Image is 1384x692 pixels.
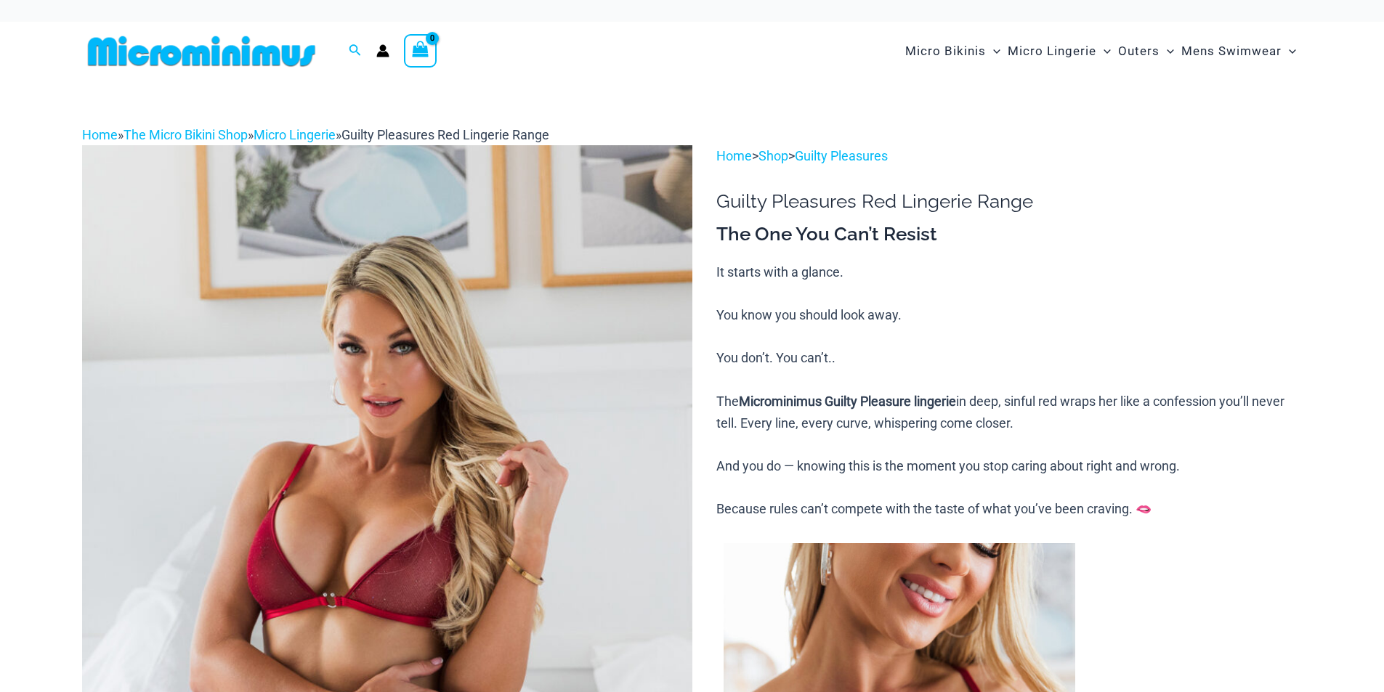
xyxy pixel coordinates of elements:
[124,127,248,142] a: The Micro Bikini Shop
[716,145,1302,167] p: > >
[1008,33,1096,70] span: Micro Lingerie
[905,33,986,70] span: Micro Bikinis
[716,190,1302,213] h1: Guilty Pleasures Red Lingerie Range
[404,34,437,68] a: View Shopping Cart, empty
[739,394,956,409] b: Microminimus Guilty Pleasure lingerie
[1118,33,1160,70] span: Outers
[376,44,389,57] a: Account icon link
[349,42,362,60] a: Search icon link
[795,148,888,163] a: Guilty Pleasures
[1178,29,1300,73] a: Mens SwimwearMenu ToggleMenu Toggle
[716,261,1302,520] p: It starts with a glance. You know you should look away. You don’t. You can’t.. The in deep, sinfu...
[1004,29,1114,73] a: Micro LingerieMenu ToggleMenu Toggle
[1096,33,1111,70] span: Menu Toggle
[82,127,549,142] span: » » »
[82,35,321,68] img: MM SHOP LOGO FLAT
[1114,29,1178,73] a: OutersMenu ToggleMenu Toggle
[716,222,1302,247] h3: The One You Can’t Resist
[254,127,336,142] a: Micro Lingerie
[716,148,752,163] a: Home
[758,148,788,163] a: Shop
[1181,33,1282,70] span: Mens Swimwear
[82,127,118,142] a: Home
[341,127,549,142] span: Guilty Pleasures Red Lingerie Range
[986,33,1000,70] span: Menu Toggle
[1160,33,1174,70] span: Menu Toggle
[902,29,1004,73] a: Micro BikinisMenu ToggleMenu Toggle
[899,27,1303,76] nav: Site Navigation
[1282,33,1296,70] span: Menu Toggle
